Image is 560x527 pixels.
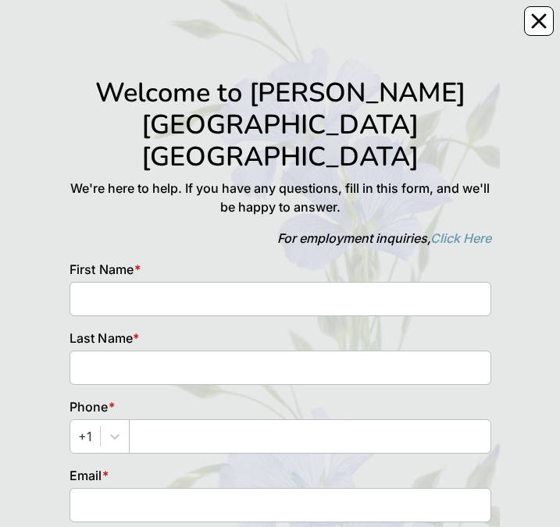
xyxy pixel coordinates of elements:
span: Email [70,468,102,483]
span: Phone [70,399,109,415]
p: We're here to help. If you have any questions, fill in this form, and we'll be happy to answer. [70,179,491,216]
p: For employment inquiries, [70,229,491,247]
span: Last Name [70,330,134,346]
h1: Welcome to [PERSON_NAME][GEOGRAPHIC_DATA] [GEOGRAPHIC_DATA] [70,77,491,173]
span: First Name [70,262,134,277]
button: Close [524,6,554,36]
a: Click Here [430,230,491,246]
